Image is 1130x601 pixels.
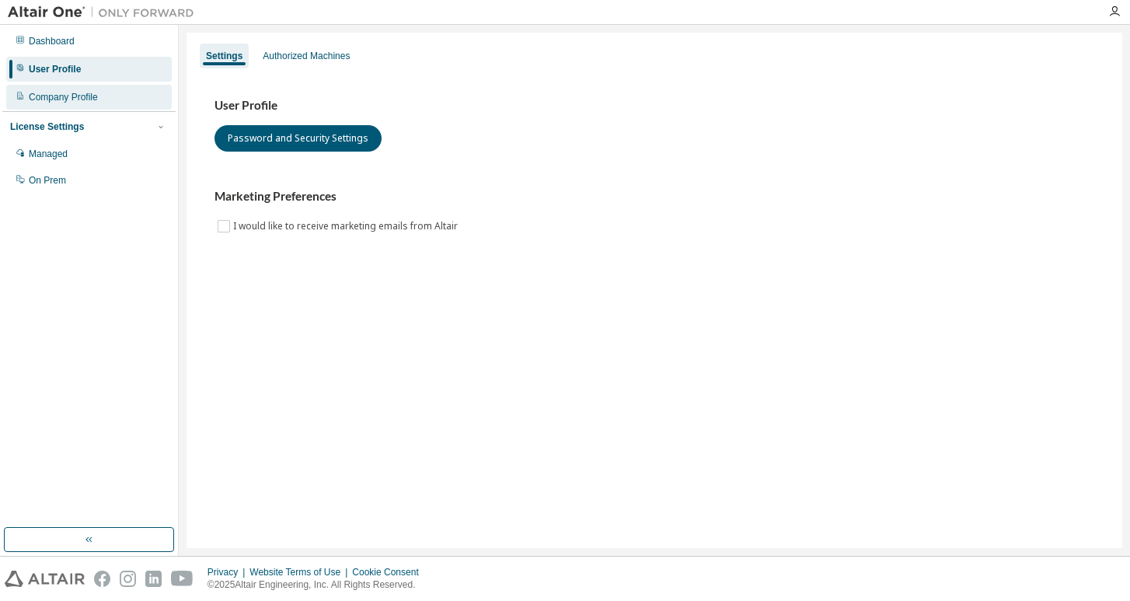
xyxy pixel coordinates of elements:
[145,571,162,587] img: linkedin.svg
[214,98,1094,114] h3: User Profile
[29,63,81,75] div: User Profile
[5,571,85,587] img: altair_logo.svg
[29,91,98,103] div: Company Profile
[233,217,461,236] label: I would like to receive marketing emails from Altair
[29,148,68,160] div: Managed
[94,571,110,587] img: facebook.svg
[214,125,382,152] button: Password and Security Settings
[263,50,350,62] div: Authorized Machines
[8,5,202,20] img: Altair One
[208,566,249,578] div: Privacy
[29,35,75,47] div: Dashboard
[120,571,136,587] img: instagram.svg
[206,50,242,62] div: Settings
[352,566,427,578] div: Cookie Consent
[249,566,352,578] div: Website Terms of Use
[208,578,428,592] p: © 2025 Altair Engineering, Inc. All Rights Reserved.
[29,174,66,187] div: On Prem
[171,571,194,587] img: youtube.svg
[10,121,84,133] div: License Settings
[214,189,1094,204] h3: Marketing Preferences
